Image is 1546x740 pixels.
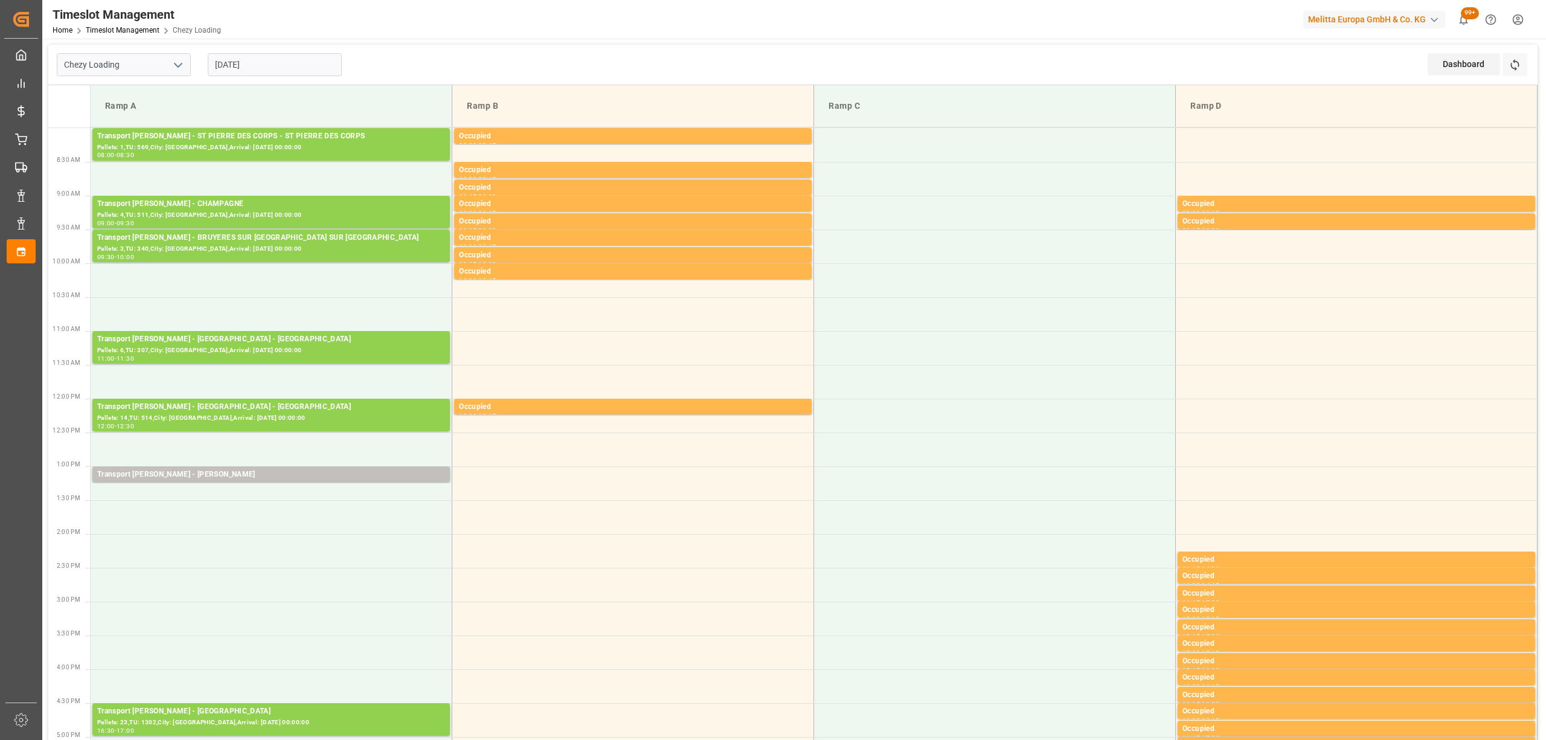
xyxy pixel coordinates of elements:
[1200,718,1202,723] div: -
[57,698,80,704] span: 4:30 PM
[97,706,445,718] div: Transport [PERSON_NAME] - [GEOGRAPHIC_DATA]
[1182,210,1200,216] div: 09:00
[1200,582,1202,588] div: -
[97,152,115,158] div: 08:00
[1200,668,1202,673] div: -
[57,495,80,501] span: 1:30 PM
[459,401,807,413] div: Occupied
[459,210,476,216] div: 09:00
[100,95,442,117] div: Ramp A
[476,413,478,419] div: -
[97,718,445,728] div: Pallets: 23,TU: 1302,City: [GEOGRAPHIC_DATA],Arrival: [DATE] 00:00:00
[1182,570,1530,582] div: Occupied
[824,95,1166,117] div: Ramp C
[53,359,80,366] span: 11:30 AM
[53,393,80,400] span: 12:00 PM
[1200,684,1202,689] div: -
[1202,634,1219,639] div: 15:30
[1182,684,1200,689] div: 16:00
[478,262,496,267] div: 10:00
[97,333,445,346] div: Transport [PERSON_NAME] - [GEOGRAPHIC_DATA] - [GEOGRAPHIC_DATA]
[1303,11,1445,28] div: Melitta Europa GmbH & Co. KG
[57,562,80,569] span: 2:30 PM
[1182,198,1530,210] div: Occupied
[459,232,807,244] div: Occupied
[1182,718,1200,723] div: 16:30
[1182,600,1200,605] div: 14:45
[86,26,159,34] a: Timeslot Management
[97,232,445,244] div: Transport [PERSON_NAME] - BRUYERES SUR [GEOGRAPHIC_DATA] SUR [GEOGRAPHIC_DATA]
[1200,701,1202,707] div: -
[97,728,115,733] div: 16:30
[53,258,80,265] span: 10:00 AM
[478,228,496,233] div: 09:30
[459,176,476,182] div: 08:30
[1200,650,1202,655] div: -
[57,190,80,197] span: 9:00 AM
[1200,566,1202,571] div: -
[1182,634,1200,639] div: 15:15
[1202,228,1219,233] div: 09:30
[97,143,445,153] div: Pallets: 1,TU: 569,City: [GEOGRAPHIC_DATA],Arrival: [DATE] 00:00:00
[1182,701,1200,707] div: 16:15
[476,262,478,267] div: -
[1182,566,1200,571] div: 14:15
[57,732,80,738] span: 5:00 PM
[1182,655,1530,668] div: Occupied
[97,220,115,226] div: 09:00
[208,53,342,76] input: DD-MM-YYYY
[53,26,72,34] a: Home
[1182,668,1200,673] div: 15:45
[1182,604,1530,616] div: Occupied
[53,326,80,332] span: 11:00 AM
[1202,701,1219,707] div: 16:30
[478,210,496,216] div: 09:15
[476,176,478,182] div: -
[459,244,476,249] div: 09:30
[97,413,445,423] div: Pallets: 14,TU: 514,City: [GEOGRAPHIC_DATA],Arrival: [DATE] 00:00:00
[1200,634,1202,639] div: -
[115,728,117,733] div: -
[1461,7,1479,19] span: 99+
[1202,582,1219,588] div: 14:45
[1182,228,1200,233] div: 09:15
[1200,616,1202,622] div: -
[1182,672,1530,684] div: Occupied
[97,244,445,254] div: Pallets: 3,TU: 340,City: [GEOGRAPHIC_DATA],Arrival: [DATE] 00:00:00
[1202,668,1219,673] div: 16:00
[117,152,134,158] div: 08:30
[1182,706,1530,718] div: Occupied
[1200,210,1202,216] div: -
[459,278,476,283] div: 10:00
[115,423,117,429] div: -
[478,176,496,182] div: 08:45
[97,469,445,481] div: Transport [PERSON_NAME] - [PERSON_NAME]
[115,254,117,260] div: -
[459,194,476,199] div: 08:45
[1202,684,1219,689] div: 16:15
[1202,616,1219,622] div: 15:15
[476,194,478,199] div: -
[459,143,476,148] div: 08:00
[57,664,80,671] span: 4:00 PM
[1182,616,1200,622] div: 15:00
[478,413,496,419] div: 12:15
[97,130,445,143] div: Transport [PERSON_NAME] - ST PIERRE DES CORPS - ST PIERRE DES CORPS
[168,56,187,74] button: open menu
[97,356,115,361] div: 11:00
[1182,650,1200,655] div: 15:30
[1182,622,1530,634] div: Occupied
[1202,650,1219,655] div: 15:45
[57,224,80,231] span: 9:30 AM
[97,210,445,220] div: Pallets: 4,TU: 511,City: [GEOGRAPHIC_DATA],Arrival: [DATE] 00:00:00
[476,244,478,249] div: -
[459,182,807,194] div: Occupied
[117,356,134,361] div: 11:30
[53,5,221,24] div: Timeslot Management
[1200,600,1202,605] div: -
[57,156,80,163] span: 8:30 AM
[117,254,134,260] div: 10:00
[115,152,117,158] div: -
[459,216,807,228] div: Occupied
[97,401,445,413] div: Transport [PERSON_NAME] - [GEOGRAPHIC_DATA] - [GEOGRAPHIC_DATA]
